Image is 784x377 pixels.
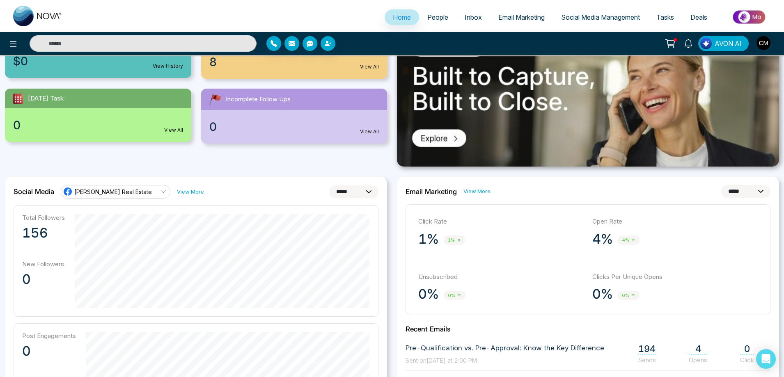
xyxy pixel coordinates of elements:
[689,356,707,364] span: Opens
[209,53,217,71] span: 8
[14,187,54,196] h2: Social Media
[418,286,439,302] p: 0%
[360,63,379,71] a: View All
[385,9,419,25] a: Home
[22,343,76,359] p: 0
[756,36,770,50] img: User Avatar
[592,231,613,247] p: 4%
[419,9,456,25] a: People
[74,188,152,196] span: [PERSON_NAME] Real Estate
[418,231,439,247] p: 1%
[682,9,715,25] a: Deals
[700,38,712,49] img: Lead Flow
[22,332,76,340] p: Post Engagements
[618,291,640,300] span: 0%
[13,117,21,134] span: 0
[418,217,584,226] p: Click Rate
[164,126,183,134] a: View All
[427,13,448,21] span: People
[360,128,379,135] a: View All
[740,343,754,354] span: 0
[196,89,392,144] a: Incomplete Follow Ups0View All
[618,235,640,245] span: 4%
[638,343,656,354] span: 194
[698,36,749,51] button: AVON AI
[393,13,411,21] span: Home
[13,6,62,26] img: Nova CRM Logo
[22,225,65,241] p: 156
[463,187,491,195] a: View More
[592,217,758,226] p: Open Rate
[418,272,584,282] p: Unsubscribed
[28,94,64,103] span: [DATE] Task
[208,92,222,107] img: followUps.svg
[715,39,742,48] span: AVON AI
[406,343,604,354] span: Pre-Qualification vs. Pre-Approval: Know the Key Difference
[561,13,640,21] span: Social Media Management
[756,349,776,369] div: Open Intercom Messenger
[490,9,553,25] a: Email Marketing
[592,272,758,282] p: Clicks Per Unique Opens
[592,286,613,302] p: 0%
[11,92,25,105] img: todayTask.svg
[444,235,465,245] span: 1%
[22,214,65,222] p: Total Followers
[498,13,545,21] span: Email Marketing
[406,187,457,196] h2: Email Marketing
[22,260,65,268] p: New Followers
[740,356,754,364] span: Click
[465,13,482,21] span: Inbox
[656,13,674,21] span: Tasks
[689,343,707,354] span: 4
[638,356,656,364] span: Sends
[177,188,204,196] a: View More
[13,53,28,70] span: $0
[209,118,217,135] span: 0
[406,325,770,333] h2: Recent Emails
[153,62,183,70] a: View History
[226,95,291,104] span: Incomplete Follow Ups
[720,8,779,26] img: Market-place.gif
[406,357,477,364] span: Sent on [DATE] at 2:00 PM
[456,9,490,25] a: Inbox
[690,13,707,21] span: Deals
[648,9,682,25] a: Tasks
[22,271,65,288] p: 0
[397,23,779,167] img: .
[553,9,648,25] a: Social Media Management
[444,291,465,300] span: 0%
